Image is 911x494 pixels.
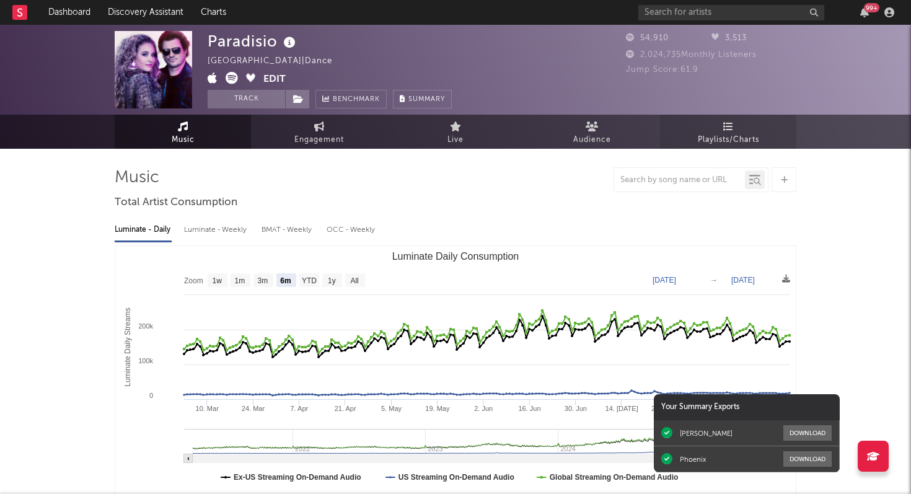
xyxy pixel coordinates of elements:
span: Engagement [294,133,344,148]
span: Music [172,133,195,148]
button: Download [783,425,832,441]
button: Edit [263,72,286,87]
text: All [350,276,358,285]
a: Music [115,115,251,149]
text: [DATE] [731,276,755,284]
button: 99+ [860,7,869,17]
text: Luminate Daily Consumption [392,251,519,262]
text: 10. Mar [196,405,219,412]
text: 200k [138,322,153,330]
text: Global Streaming On-Demand Audio [550,473,679,482]
button: Download [783,451,832,467]
text: US Streaming On-Demand Audio [398,473,514,482]
span: Playlists/Charts [698,133,759,148]
span: Live [447,133,464,148]
text: 100k [138,357,153,364]
input: Search by song name or URL [614,175,745,185]
button: Summary [393,90,452,108]
a: Playlists/Charts [660,115,796,149]
text: 19. May [425,405,450,412]
text: YTD [302,276,317,285]
text: 28. [DATE] [651,405,684,412]
text: Zoom [184,276,203,285]
div: Your Summary Exports [654,394,840,420]
svg: Luminate Daily Consumption [115,246,796,494]
text: 2. Jun [474,405,493,412]
div: Luminate - Weekly [184,219,249,240]
a: Audience [524,115,660,149]
span: Audience [573,133,611,148]
span: Jump Score: 61.9 [626,66,698,74]
text: 1w [213,276,222,285]
span: 3,513 [711,34,747,42]
text: 7. Apr [290,405,308,412]
div: BMAT - Weekly [262,219,314,240]
text: 14. [DATE] [605,405,638,412]
text: 3m [258,276,268,285]
text: 5. May [381,405,402,412]
text: 6m [280,276,291,285]
text: Ex-US Streaming On-Demand Audio [234,473,361,482]
div: [GEOGRAPHIC_DATA] | Dance [208,54,346,69]
span: Benchmark [333,92,380,107]
span: Total Artist Consumption [115,195,237,210]
text: 16. Jun [518,405,540,412]
text: Luminate Daily Streams [123,307,132,386]
text: 24. Mar [242,405,265,412]
div: Phoenix [680,455,706,464]
text: 1y [328,276,336,285]
span: Summary [408,96,445,103]
div: OCC - Weekly [327,219,376,240]
text: 0 [149,392,153,399]
a: Live [387,115,524,149]
div: 99 + [864,3,879,12]
text: [DATE] [653,276,676,284]
text: → [710,276,718,284]
div: Luminate - Daily [115,219,172,240]
span: 2,024,735 Monthly Listeners [626,51,757,59]
text: 21. Apr [335,405,356,412]
span: 54,910 [626,34,669,42]
text: 30. Jun [565,405,587,412]
input: Search for artists [638,5,824,20]
div: [PERSON_NAME] [680,429,733,438]
div: Paradisio [208,31,299,51]
a: Benchmark [315,90,387,108]
button: Track [208,90,285,108]
a: Engagement [251,115,387,149]
text: 1m [235,276,245,285]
